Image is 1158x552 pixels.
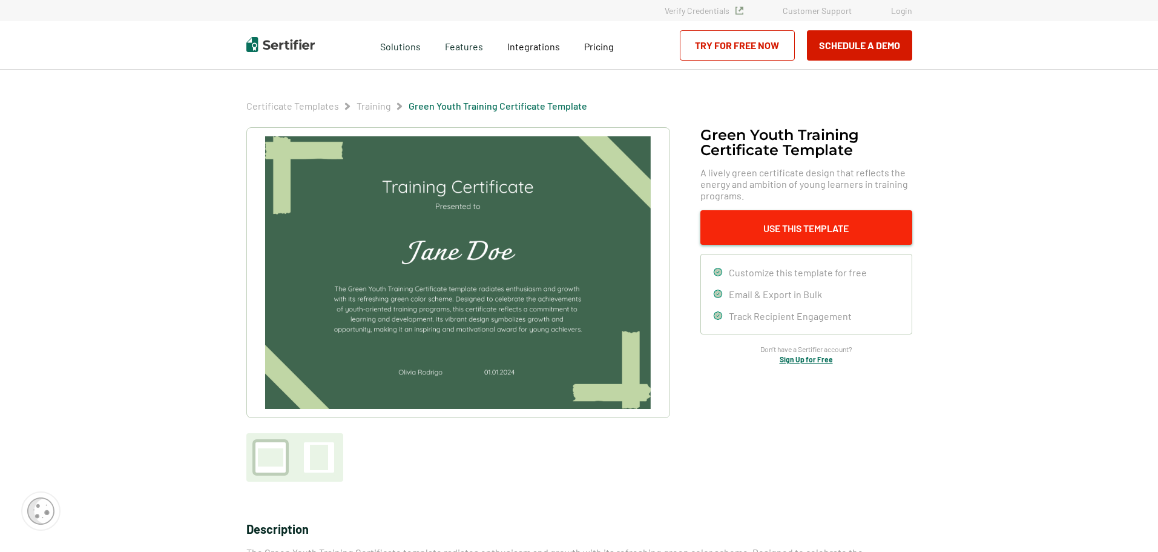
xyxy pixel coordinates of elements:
img: Cookie Popup Icon [27,497,54,525]
span: Pricing [584,41,614,52]
a: Verify Credentials [665,5,743,16]
span: Green Youth Training Certificate Template [409,100,587,112]
span: Certificate Templates [246,100,339,112]
a: Green Youth Training Certificate Template [409,100,587,111]
button: Use This Template [700,210,912,245]
img: Sertifier | Digital Credentialing Platform [246,37,315,52]
img: Verified [735,7,743,15]
button: Schedule a Demo [807,30,912,61]
span: Don’t have a Sertifier account? [760,344,852,355]
a: Certificate Templates [246,100,339,111]
span: Email & Export in Bulk [729,288,822,300]
a: Integrations [507,38,560,53]
a: Login [891,5,912,16]
a: Try for Free Now [680,30,795,61]
img: Green Youth Training Certificate Template [265,136,650,409]
a: Customer Support [783,5,852,16]
a: Sign Up for Free [780,355,833,364]
span: Training [357,100,391,112]
span: Integrations [507,41,560,52]
span: Solutions [380,38,421,53]
div: Breadcrumb [246,100,587,112]
a: Pricing [584,38,614,53]
h1: Green Youth Training Certificate Template [700,127,912,158]
span: Customize this template for free [729,267,867,278]
span: A lively green certificate design that reflects the energy and ambition of young learners in trai... [700,167,912,201]
a: Training [357,100,391,111]
span: Features [445,38,483,53]
iframe: Chat Widget [1097,494,1158,552]
span: Description [246,522,309,536]
span: Track Recipient Engagement [729,310,852,322]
